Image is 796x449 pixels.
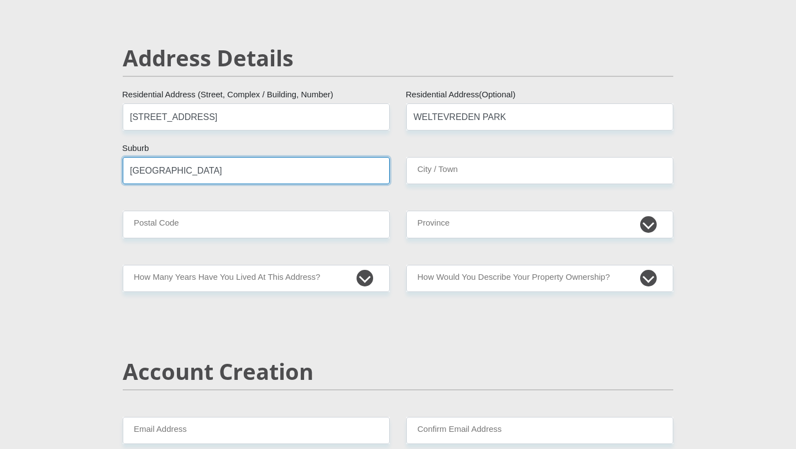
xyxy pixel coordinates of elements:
select: Please select a value [406,265,673,292]
h2: Address Details [123,45,673,71]
select: Please select a value [123,265,390,292]
input: City [406,157,673,184]
input: Postal Code [123,211,390,238]
h2: Account Creation [123,358,673,385]
input: Suburb [123,157,390,184]
input: Valid residential address [123,103,390,130]
input: Confirm Email Address [406,417,673,444]
input: Address line 2 (Optional) [406,103,673,130]
input: Email Address [123,417,390,444]
select: Please Select a Province [406,211,673,238]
